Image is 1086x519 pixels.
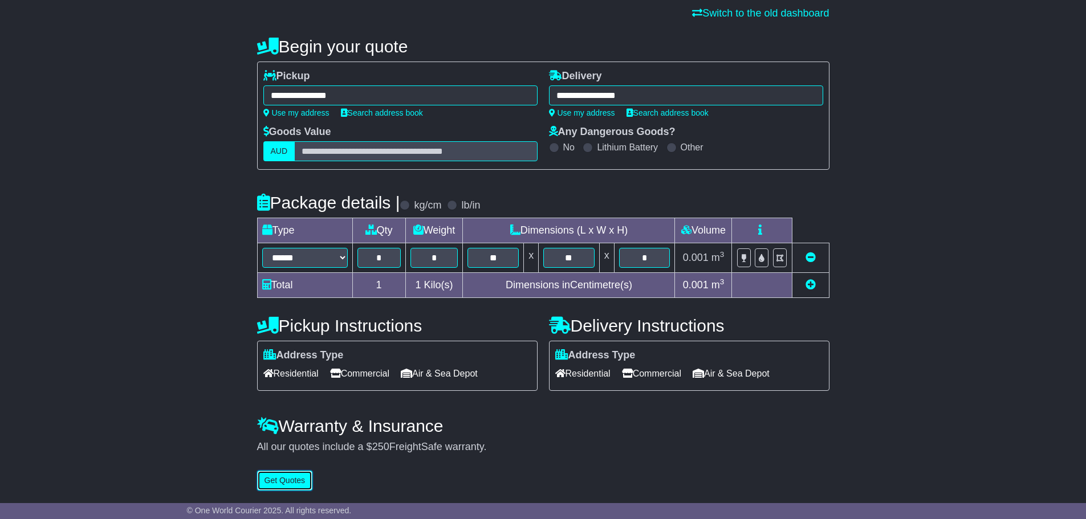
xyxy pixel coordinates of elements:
span: m [711,279,725,291]
a: Use my address [549,108,615,117]
a: Use my address [263,108,330,117]
label: lb/in [461,199,480,212]
td: Dimensions in Centimetre(s) [463,273,675,298]
td: 1 [352,273,405,298]
td: Dimensions (L x W x H) [463,218,675,243]
label: Goods Value [263,126,331,138]
h4: Package details | [257,193,400,212]
h4: Begin your quote [257,37,829,56]
td: Qty [352,218,405,243]
span: Air & Sea Depot [693,365,770,382]
td: Weight [405,218,463,243]
span: 250 [372,441,389,452]
label: Address Type [555,349,636,362]
td: x [524,243,539,273]
sup: 3 [720,250,725,259]
label: No [563,142,575,153]
button: Get Quotes [257,471,313,491]
span: Residential [555,365,611,382]
a: Add new item [806,279,816,291]
td: Total [257,273,352,298]
span: m [711,252,725,263]
span: 1 [415,279,421,291]
label: Any Dangerous Goods? [549,126,676,138]
a: Search address book [341,108,423,117]
span: 0.001 [683,252,709,263]
span: Air & Sea Depot [401,365,478,382]
label: Other [681,142,703,153]
label: kg/cm [414,199,441,212]
div: All our quotes include a $ FreightSafe warranty. [257,441,829,453]
label: Address Type [263,349,344,362]
sup: 3 [720,277,725,286]
label: Delivery [549,70,602,83]
td: Volume [675,218,732,243]
a: Remove this item [806,252,816,263]
h4: Pickup Instructions [257,316,538,335]
td: x [599,243,614,273]
span: © One World Courier 2025. All rights reserved. [187,506,352,515]
span: Commercial [622,365,681,382]
h4: Warranty & Insurance [257,416,829,435]
span: 0.001 [683,279,709,291]
label: Pickup [263,70,310,83]
label: Lithium Battery [597,142,658,153]
td: Type [257,218,352,243]
label: AUD [263,141,295,161]
td: Kilo(s) [405,273,463,298]
a: Search address book [627,108,709,117]
h4: Delivery Instructions [549,316,829,335]
span: Residential [263,365,319,382]
a: Switch to the old dashboard [692,7,829,19]
span: Commercial [330,365,389,382]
